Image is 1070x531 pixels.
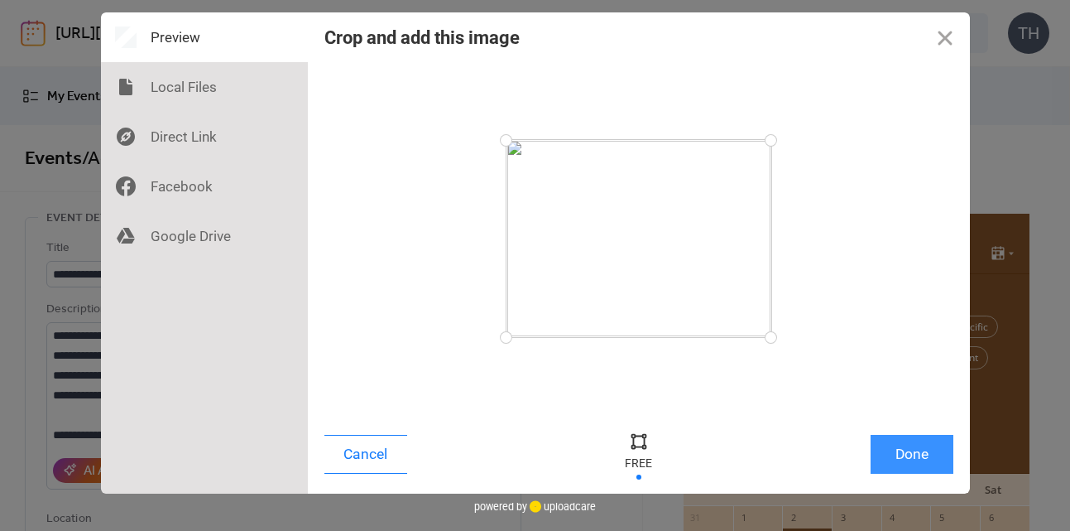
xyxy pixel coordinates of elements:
[101,62,308,112] div: Local Files
[101,112,308,162] div: Direct Link
[101,12,308,62] div: Preview
[871,435,953,474] button: Done
[324,27,520,48] div: Crop and add this image
[474,494,596,519] div: powered by
[101,211,308,261] div: Google Drive
[101,162,308,211] div: Facebook
[324,435,407,474] button: Cancel
[527,500,596,513] a: uploadcare
[920,12,970,62] button: Close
